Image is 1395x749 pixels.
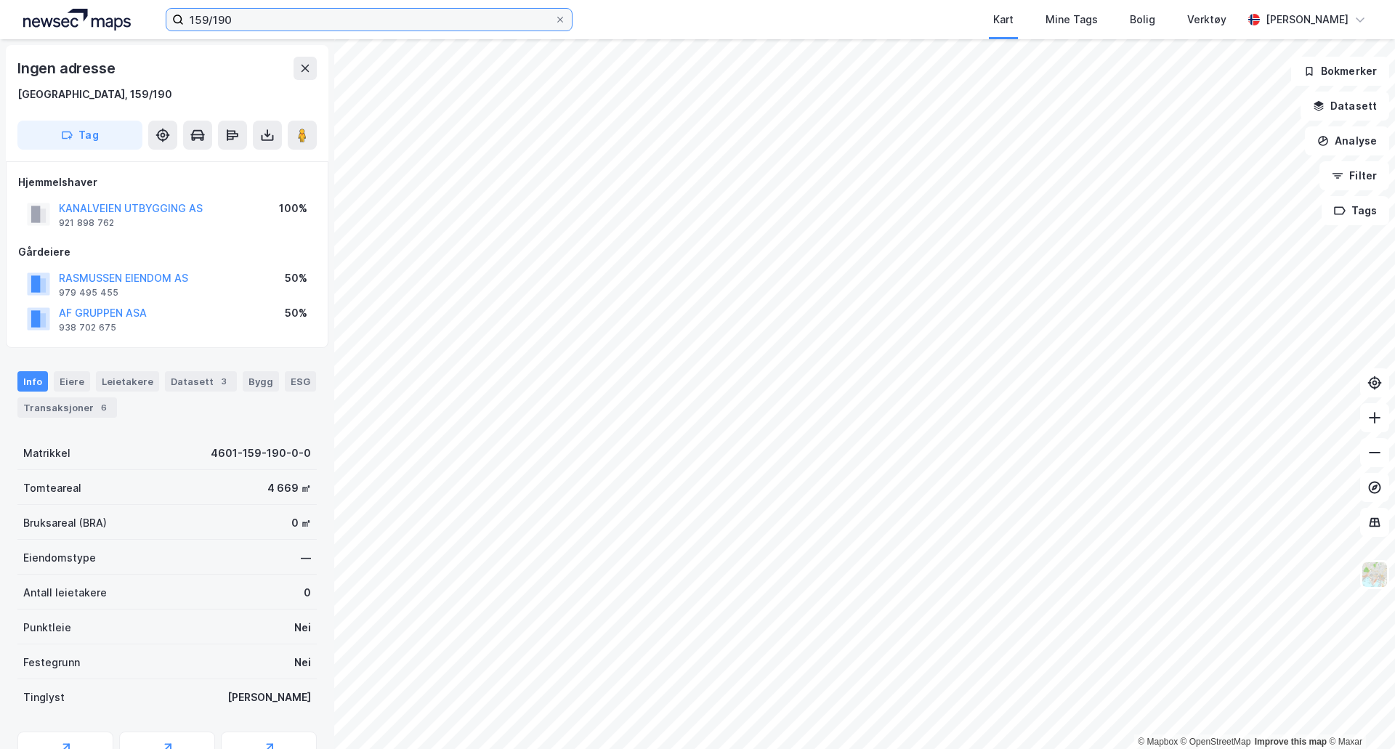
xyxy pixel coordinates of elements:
button: Bokmerker [1291,57,1389,86]
a: OpenStreetMap [1181,737,1251,747]
div: Punktleie [23,619,71,636]
div: Ingen adresse [17,57,118,80]
div: 4601-159-190-0-0 [211,445,311,462]
div: Matrikkel [23,445,70,462]
div: Info [17,371,48,392]
div: — [301,549,311,567]
div: 6 [97,400,111,415]
div: [PERSON_NAME] [227,689,311,706]
div: Leietakere [96,371,159,392]
a: Mapbox [1138,737,1178,747]
div: Eiendomstype [23,549,96,567]
div: Gårdeiere [18,243,316,261]
div: Kontrollprogram for chat [1322,679,1395,749]
div: Transaksjoner [17,397,117,418]
div: Nei [294,619,311,636]
div: Kart [993,11,1014,28]
div: Eiere [54,371,90,392]
div: 4 669 ㎡ [267,479,311,497]
input: Søk på adresse, matrikkel, gårdeiere, leietakere eller personer [184,9,554,31]
div: Datasett [165,371,237,392]
div: [GEOGRAPHIC_DATA], 159/190 [17,86,172,103]
img: Z [1361,561,1388,588]
div: Bruksareal (BRA) [23,514,107,532]
div: ESG [285,371,316,392]
button: Tags [1322,196,1389,225]
button: Datasett [1301,92,1389,121]
div: Festegrunn [23,654,80,671]
div: 921 898 762 [59,217,114,229]
button: Filter [1319,161,1389,190]
div: 0 [304,584,311,602]
button: Analyse [1305,126,1389,155]
div: 100% [279,200,307,217]
div: Bolig [1130,11,1155,28]
div: 3 [217,374,231,389]
div: Antall leietakere [23,584,107,602]
div: Bygg [243,371,279,392]
button: Tag [17,121,142,150]
div: Verktøy [1187,11,1226,28]
div: 50% [285,270,307,287]
div: 0 ㎡ [291,514,311,532]
div: Mine Tags [1046,11,1098,28]
div: Tomteareal [23,479,81,497]
div: 938 702 675 [59,322,116,333]
div: Tinglyst [23,689,65,706]
div: Hjemmelshaver [18,174,316,191]
div: [PERSON_NAME] [1266,11,1348,28]
div: 50% [285,304,307,322]
a: Improve this map [1255,737,1327,747]
img: logo.a4113a55bc3d86da70a041830d287a7e.svg [23,9,131,31]
div: Nei [294,654,311,671]
iframe: Chat Widget [1322,679,1395,749]
div: 979 495 455 [59,287,118,299]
